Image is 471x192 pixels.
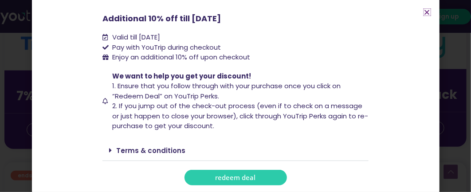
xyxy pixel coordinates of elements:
span: Enjoy an additional 10% off upon checkout [113,52,251,62]
a: redeem deal [184,170,287,185]
span: Pay with YouTrip during checkout [110,43,221,53]
span: 1. Ensure that you follow through with your purchase once you click on “Redeem Deal” on YouTrip P... [113,81,341,101]
span: Valid till [DATE] [110,32,161,43]
span: 2. If you jump out of the check-out process (even if to check on a message or just happen to clos... [113,101,369,130]
a: Close [424,9,431,16]
span: We want to help you get your discount! [113,71,251,81]
p: Additional 10% off till [DATE] [102,12,369,24]
div: Terms & conditions [102,140,369,161]
span: redeem deal [216,174,256,181]
a: Terms & conditions [116,146,185,155]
